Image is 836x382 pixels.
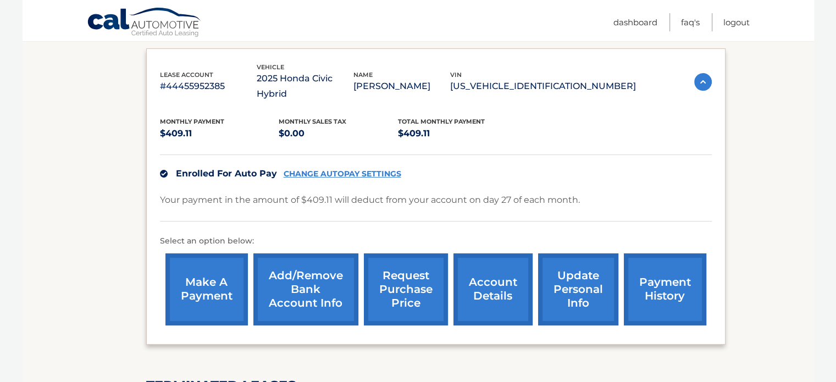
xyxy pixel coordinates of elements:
[398,118,485,125] span: Total Monthly Payment
[284,169,401,179] a: CHANGE AUTOPAY SETTINGS
[450,79,636,94] p: [US_VEHICLE_IDENTIFICATION_NUMBER]
[165,253,248,325] a: make a payment
[176,168,277,179] span: Enrolled For Auto Pay
[160,170,168,178] img: check.svg
[694,73,712,91] img: accordion-active.svg
[723,13,750,31] a: Logout
[538,253,618,325] a: update personal info
[257,63,284,71] span: vehicle
[364,253,448,325] a: request purchase price
[160,192,580,208] p: Your payment in the amount of $409.11 will deduct from your account on day 27 of each month.
[253,253,358,325] a: Add/Remove bank account info
[160,118,224,125] span: Monthly Payment
[398,126,517,141] p: $409.11
[160,126,279,141] p: $409.11
[450,71,462,79] span: vin
[453,253,533,325] a: account details
[279,126,398,141] p: $0.00
[624,253,706,325] a: payment history
[160,235,712,248] p: Select an option below:
[160,79,257,94] p: #44455952385
[160,71,213,79] span: lease account
[257,71,353,102] p: 2025 Honda Civic Hybrid
[353,71,373,79] span: name
[613,13,657,31] a: Dashboard
[353,79,450,94] p: [PERSON_NAME]
[681,13,700,31] a: FAQ's
[87,7,202,39] a: Cal Automotive
[279,118,346,125] span: Monthly sales Tax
